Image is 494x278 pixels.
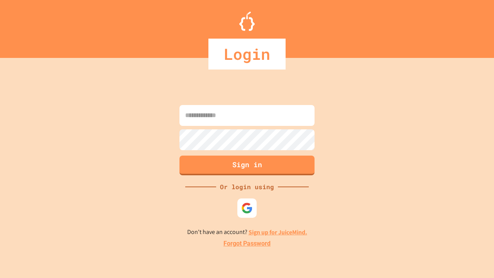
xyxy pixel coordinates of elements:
[223,239,271,248] a: Forgot Password
[179,156,315,175] button: Sign in
[187,227,307,237] p: Don't have an account?
[239,12,255,31] img: Logo.svg
[249,228,307,236] a: Sign up for JuiceMind.
[241,202,253,214] img: google-icon.svg
[208,39,286,69] div: Login
[216,182,278,192] div: Or login using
